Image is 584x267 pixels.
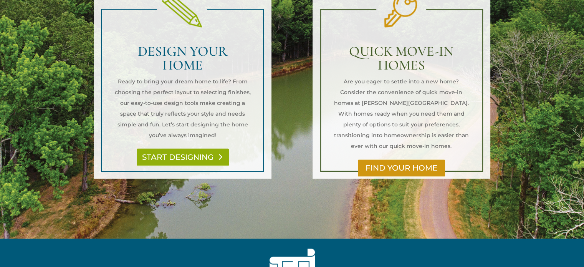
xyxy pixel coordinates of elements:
[114,45,251,76] h2: DESIGN YOUR HOME
[358,159,445,177] a: FIND YOUR HOME
[137,148,229,166] a: START DESIGNING
[333,76,470,151] p: Are you eager to settle into a new home? Consider the convenience of quick move-in homes at [PERS...
[114,76,251,141] p: Ready to bring your dream home to life? From choosing the perfect layout to selecting finishes, o...
[333,45,470,76] h2: QUICK MOVE-IN HOMES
